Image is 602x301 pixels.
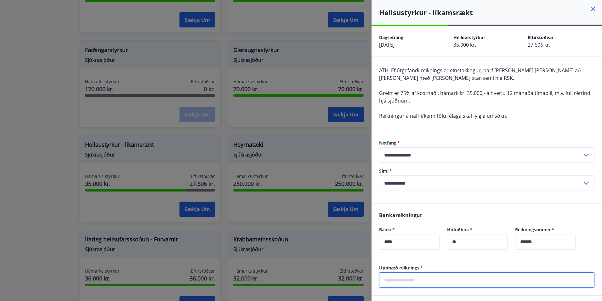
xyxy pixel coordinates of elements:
[379,8,602,17] h4: Heilsustyrkur - líkamsrækt
[528,41,550,48] span: 27.606 kr.
[379,67,581,81] span: ATH. Ef útgefandi reiknings er einstaklingur, þarf [PERSON_NAME] [PERSON_NAME] að [PERSON_NAME] m...
[379,140,594,146] label: Netfang
[379,272,594,288] div: Upphæð reiknings
[379,227,440,233] label: Banki
[379,112,507,119] span: Reikningur á nafni/kennitölu félaga skal fylgja umsókn.
[379,41,395,48] span: [DATE]
[453,34,485,40] span: Heildarstyrkur
[528,34,554,40] span: Eftirstöðvar
[447,227,508,233] label: Höfuðbók
[379,34,403,40] span: Dagsetning
[515,227,576,233] label: Reikningsnúmer
[453,41,476,48] span: 35.000 kr.
[379,212,422,219] span: Bankareikningur
[379,90,592,104] span: Greitt er 75% af kostnaði, hámark kr. 35.000,- á hverju 12 mánaða tímabili, m.v. full réttindi hj...
[379,265,594,271] label: Upphæð reiknings
[379,168,594,174] label: Sími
